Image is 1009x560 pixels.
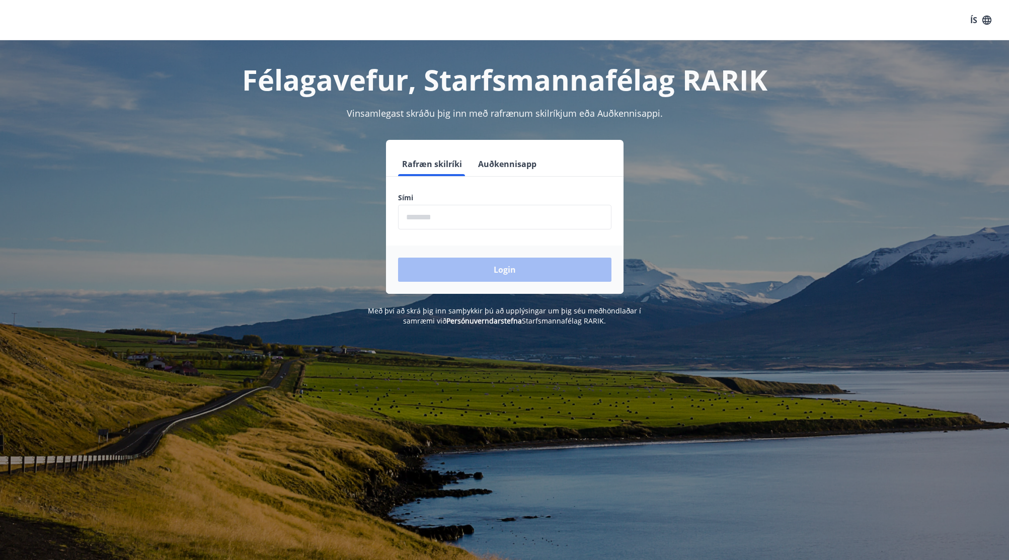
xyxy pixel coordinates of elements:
[965,11,997,29] button: ÍS
[154,60,855,99] h1: Félagavefur, Starfsmannafélag RARIK
[368,306,641,326] span: Með því að skrá þig inn samþykkir þú að upplýsingar um þig séu meðhöndlaðar í samræmi við Starfsm...
[347,107,663,119] span: Vinsamlegast skráðu þig inn með rafrænum skilríkjum eða Auðkennisappi.
[398,193,611,203] label: Sími
[398,152,466,176] button: Rafræn skilríki
[446,316,522,326] a: Persónuverndarstefna
[474,152,540,176] button: Auðkennisapp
